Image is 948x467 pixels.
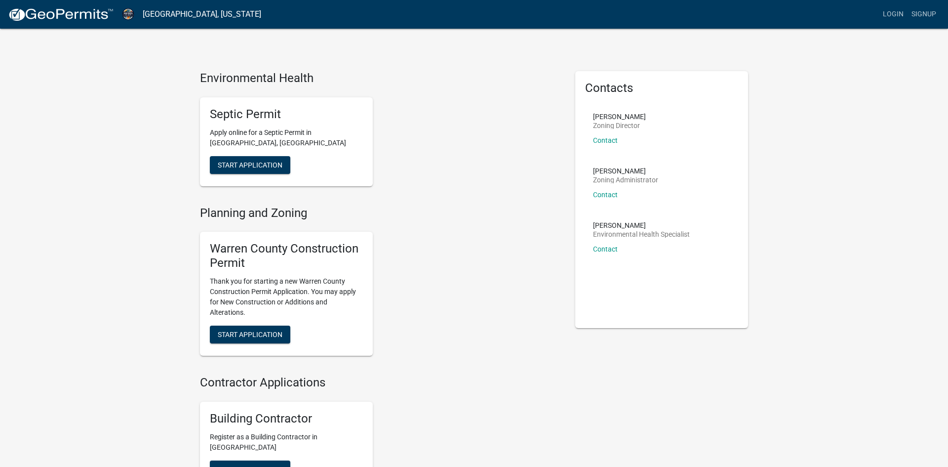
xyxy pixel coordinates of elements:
h5: Building Contractor [210,412,363,426]
h4: Planning and Zoning [200,206,560,220]
button: Start Application [210,156,290,174]
img: Warren County, Iowa [121,7,135,21]
a: Contact [593,191,618,199]
p: [PERSON_NAME] [593,113,646,120]
h4: Environmental Health [200,71,560,85]
p: Thank you for starting a new Warren County Construction Permit Application. You may apply for New... [210,276,363,318]
a: Contact [593,245,618,253]
button: Start Application [210,326,290,343]
p: Environmental Health Specialist [593,231,690,238]
p: Register as a Building Contractor in [GEOGRAPHIC_DATA] [210,432,363,453]
p: Apply online for a Septic Permit in [GEOGRAPHIC_DATA], [GEOGRAPHIC_DATA] [210,127,363,148]
span: Start Application [218,161,282,169]
h5: Contacts [585,81,738,95]
p: [PERSON_NAME] [593,168,658,174]
p: Zoning Director [593,122,646,129]
p: [PERSON_NAME] [593,222,690,229]
h4: Contractor Applications [200,376,560,390]
a: Contact [593,136,618,144]
h5: Septic Permit [210,107,363,122]
h5: Warren County Construction Permit [210,242,363,270]
a: Login [879,5,908,24]
a: Signup [908,5,940,24]
p: Zoning Administrator [593,176,658,183]
a: [GEOGRAPHIC_DATA], [US_STATE] [143,6,261,23]
span: Start Application [218,330,282,338]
